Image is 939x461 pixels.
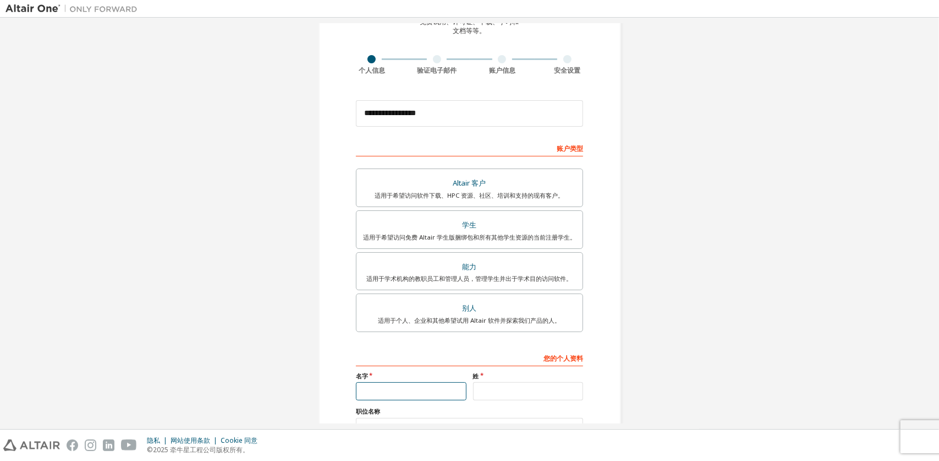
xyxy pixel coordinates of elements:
div: 适用于个人、企业和其他希望试用 Altair 软件并探索我们产品的人。 [363,316,576,325]
img: facebook.svg [67,440,78,451]
p: © [147,445,264,454]
div: 免费试用、许可证、下载、学习和 文档等等。 [420,18,519,35]
div: 安全设置 [535,66,600,75]
img: linkedin.svg [103,440,114,451]
img: instagram.svg [85,440,96,451]
label: 名字 [356,372,466,381]
div: 能力 [363,259,576,275]
img: altair_logo.svg [3,440,60,451]
div: 适用于希望访问免费 Altair 学生版捆绑包和所有其他学生资源的当前注册学生。 [363,233,576,242]
label: 职位名称 [356,407,583,416]
div: Cookie 同意 [221,436,264,445]
div: 您的个人资料 [356,349,583,366]
div: 别人 [363,301,576,316]
div: 网站使用条款 [171,436,221,445]
img: 牵牛星一号 [6,3,143,14]
div: 隐私 [147,436,171,445]
div: 账户信息 [470,66,535,75]
div: 个人信息 [339,66,405,75]
div: 账户类型 [356,139,583,156]
div: 学生 [363,218,576,233]
font: 2025 牵牛星工程公司版权所有。 [153,445,249,454]
img: youtube.svg [121,440,137,451]
div: Altair 客户 [363,176,576,191]
div: 适用于希望访问软件下载、HPC 资源、社区、培训和支持的现有客户。 [363,191,576,200]
div: 适用于学术机构的教职员工和管理人员，管理学生并出于学术目的访问软件。 [363,274,576,283]
label: 姓 [473,372,584,381]
div: 验证电子邮件 [404,66,470,75]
